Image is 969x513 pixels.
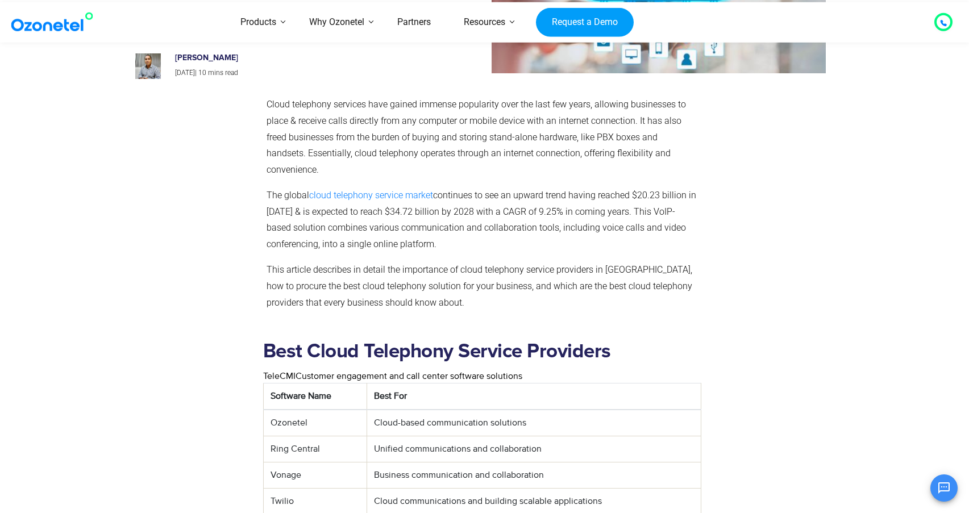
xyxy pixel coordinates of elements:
[263,383,367,410] th: Software Name
[930,474,958,502] button: Open chat
[367,410,701,436] td: Cloud-based communication solutions
[135,53,161,79] img: prashanth-kancherla_avatar-200x200.jpeg
[381,2,447,43] a: Partners
[175,67,415,80] p: |
[263,341,611,361] strong: Best Cloud Telephony Service Providers
[309,190,433,201] a: cloud telephony service market
[267,190,696,249] span: continues to see an upward trend having reached $20.23 billion in [DATE] & is expected to reach $...
[267,190,309,201] span: The global
[198,69,206,77] span: 10
[263,410,367,436] td: Ozonetel
[293,2,381,43] a: Why Ozonetel
[208,69,238,77] span: mins read
[367,462,701,488] td: Business communication and collaboration
[175,53,415,63] h6: [PERSON_NAME]
[367,436,701,462] td: Unified communications and collaboration
[447,2,522,43] a: Resources
[536,7,633,37] a: Request a Demo
[367,383,701,410] th: Best For
[263,462,367,488] td: Vonage
[267,99,686,175] span: Cloud telephony services have gained immense popularity over the last few years, allowing busines...
[263,436,367,462] td: Ring Central
[224,2,293,43] a: Products
[267,264,692,308] span: This article describes in detail the importance of cloud telephony service providers in [GEOGRAPH...
[175,69,195,77] span: [DATE]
